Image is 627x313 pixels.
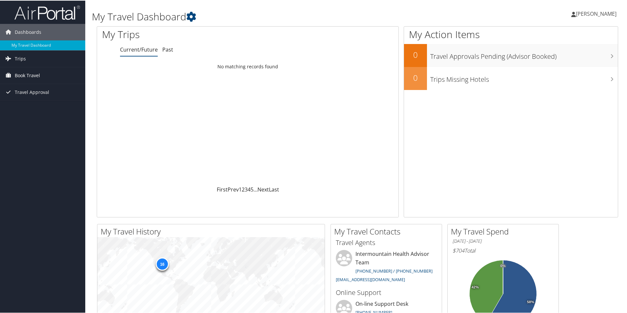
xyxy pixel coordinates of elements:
[571,3,623,23] a: [PERSON_NAME]
[102,27,268,41] h1: My Trips
[404,43,618,66] a: 0Travel Approvals Pending (Advisor Booked)
[162,45,173,53] a: Past
[336,276,405,282] a: [EMAIL_ADDRESS][DOMAIN_NAME]
[336,237,437,247] h3: Travel Agents
[576,10,617,17] span: [PERSON_NAME]
[101,225,325,236] h2: My Travel History
[245,185,248,192] a: 3
[527,300,534,303] tspan: 58%
[404,72,427,83] h2: 0
[155,257,169,270] div: 16
[500,263,506,267] tspan: 0%
[472,285,479,289] tspan: 42%
[333,249,440,284] li: Intermountain Health Advisor Team
[242,185,245,192] a: 2
[430,48,618,60] h3: Travel Approvals Pending (Advisor Booked)
[404,66,618,89] a: 0Trips Missing Hotels
[15,23,41,40] span: Dashboards
[92,9,446,23] h1: My Travel Dashboard
[453,246,554,254] h6: Total
[15,50,26,66] span: Trips
[120,45,158,53] a: Current/Future
[404,27,618,41] h1: My Action Items
[253,185,257,192] span: …
[15,83,49,100] span: Travel Approval
[404,49,427,60] h2: 0
[228,185,239,192] a: Prev
[453,246,464,254] span: $704
[336,287,437,297] h3: Online Support
[355,267,433,273] a: [PHONE_NUMBER] / [PHONE_NUMBER]
[334,225,442,236] h2: My Travel Contacts
[14,4,80,20] img: airportal-logo.png
[248,185,251,192] a: 4
[257,185,269,192] a: Next
[251,185,253,192] a: 5
[453,237,554,244] h6: [DATE] - [DATE]
[430,71,618,83] h3: Trips Missing Hotels
[97,60,398,72] td: No matching records found
[217,185,228,192] a: First
[451,225,558,236] h2: My Travel Spend
[239,185,242,192] a: 1
[269,185,279,192] a: Last
[15,67,40,83] span: Book Travel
